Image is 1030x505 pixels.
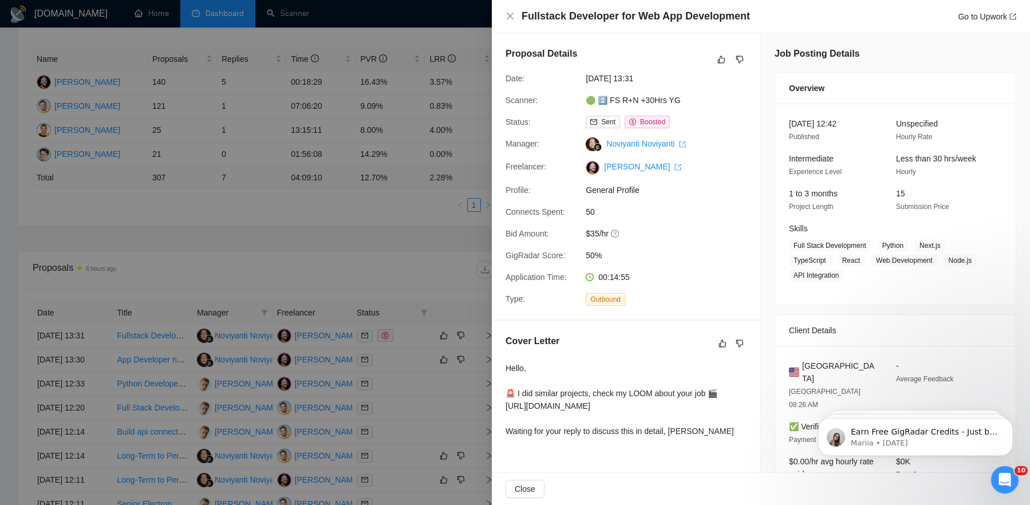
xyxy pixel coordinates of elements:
[775,47,859,61] h5: Job Posting Details
[586,249,757,262] span: 50%
[604,162,681,171] a: [PERSON_NAME] export
[789,457,874,479] span: $0.00/hr avg hourly rate paid
[506,229,549,238] span: Bid Amount:
[611,229,620,238] span: question-circle
[878,239,908,252] span: Python
[789,203,833,211] span: Project Length
[586,273,594,281] span: clock-circle
[506,362,734,437] div: Hello, 🚨 I did similar projects, check my LOOM about your job 🎬 [URL][DOMAIN_NAME] Waiting for yo...
[736,339,744,348] span: dislike
[715,53,728,66] button: like
[506,273,567,282] span: Application Time:
[944,254,977,267] span: Node.js
[789,133,819,141] span: Published
[789,239,871,252] span: Full Stack Development
[991,466,1019,494] iframe: Intercom live chat
[586,206,757,218] span: 50
[789,82,824,94] span: Overview
[506,334,559,348] h5: Cover Letter
[789,189,838,198] span: 1 to 3 months
[586,161,599,175] img: c1JHdaSHkt7dcrcq9EHYceG5-wnZmozaSCRwPR4S2LomExydTc-TLZg6qEo8We9I8Q
[915,239,945,252] span: Next.js
[506,11,515,21] button: Close
[586,227,757,240] span: $35/hr
[506,11,515,21] span: close
[606,139,686,148] a: Noviyanti Noviyanti export
[736,55,744,64] span: dislike
[590,119,597,125] span: mail
[1009,13,1016,20] span: export
[679,141,686,148] span: export
[789,168,842,176] span: Experience Level
[802,360,878,385] span: [GEOGRAPHIC_DATA]
[586,96,680,105] a: 🟢 2️⃣ FS R+N +30Hrs YG
[506,480,544,498] button: Close
[506,139,539,148] span: Manager:
[789,224,808,233] span: Skills
[586,72,757,85] span: [DATE] 13:31
[719,339,727,348] span: like
[1015,466,1028,475] span: 10
[789,154,834,163] span: Intermediate
[640,118,665,126] span: Boosted
[896,189,905,198] span: 15
[789,422,828,431] span: ✅ Verified
[522,9,750,23] h4: Fullstack Developer for Web App Development
[506,251,565,260] span: GigRadar Score:
[594,143,602,151] img: gigradar-bm.png
[506,117,531,127] span: Status:
[896,375,954,383] span: Average Feedback
[506,186,531,195] span: Profile:
[629,119,636,125] span: dollar
[789,119,836,128] span: [DATE] 12:42
[506,74,524,83] span: Date:
[871,254,937,267] span: Web Development
[506,162,546,171] span: Freelancer:
[896,154,976,163] span: Less than 30 hrs/week
[789,388,861,409] span: [GEOGRAPHIC_DATA] 08:26 AM
[958,12,1016,21] a: Go to Upworkexport
[896,133,932,141] span: Hourly Rate
[896,361,899,370] span: -
[586,293,625,306] span: Outbound
[733,53,747,66] button: dislike
[515,483,535,495] span: Close
[506,96,538,105] span: Scanner:
[801,394,1030,474] iframe: Intercom notifications message
[896,168,916,176] span: Hourly
[506,294,525,303] span: Type:
[716,337,729,350] button: like
[789,436,851,444] span: Payment Verification
[838,254,865,267] span: React
[789,366,799,378] img: 🇺🇸
[717,55,725,64] span: like
[896,203,949,211] span: Submission Price
[586,184,757,196] span: General Profile
[674,164,681,171] span: export
[506,207,565,216] span: Connects Spent:
[896,119,938,128] span: Unspecified
[789,254,831,267] span: TypeScript
[733,337,747,350] button: dislike
[506,47,577,61] h5: Proposal Details
[598,273,630,282] span: 00:14:55
[601,118,615,126] span: Sent
[789,315,1002,346] div: Client Details
[789,269,843,282] span: API Integration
